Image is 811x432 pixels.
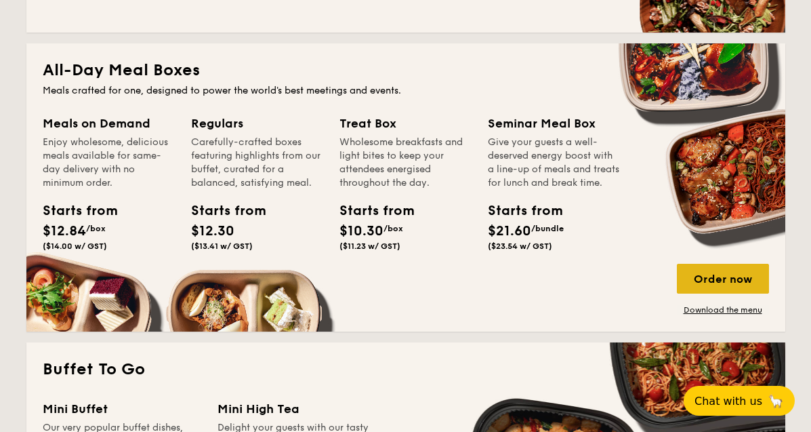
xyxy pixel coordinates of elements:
span: /box [86,224,106,233]
span: ($13.41 w/ GST) [191,241,253,251]
span: ($23.54 w/ GST) [488,241,552,251]
h2: All-Day Meal Boxes [43,60,769,81]
a: Download the menu [677,305,769,315]
div: Meals on Demand [43,114,175,133]
span: Chat with us [694,395,762,408]
div: Starts from [488,201,549,221]
div: Give your guests a well-deserved energy boost with a line-up of meals and treats for lunch and br... [488,136,620,190]
span: ($14.00 w/ GST) [43,241,107,251]
span: $12.84 [43,223,86,239]
div: Carefully-crafted boxes featuring highlights from our buffet, curated for a balanced, satisfying ... [191,136,323,190]
h2: Buffet To Go [43,359,769,380]
div: Starts from [339,201,400,221]
span: ($11.23 w/ GST) [339,241,400,251]
span: 🦙 [768,393,784,409]
button: Chat with us🦙 [684,386,795,416]
div: Mini Buffet [43,399,201,418]
span: $21.60 [488,223,531,239]
div: Meals crafted for one, designed to power the world's best meetings and events. [43,84,769,98]
div: Starts from [43,201,104,221]
div: Seminar Meal Box [488,114,620,133]
span: $12.30 [191,223,234,239]
span: /bundle [531,224,564,233]
div: Regulars [191,114,323,133]
span: $10.30 [339,223,383,239]
div: Wholesome breakfasts and light bites to keep your attendees energised throughout the day. [339,136,472,190]
div: Mini High Tea [217,399,376,418]
div: Treat Box [339,114,472,133]
div: Starts from [191,201,252,221]
div: Enjoy wholesome, delicious meals available for same-day delivery with no minimum order. [43,136,175,190]
span: /box [383,224,403,233]
div: Order now [677,264,769,294]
